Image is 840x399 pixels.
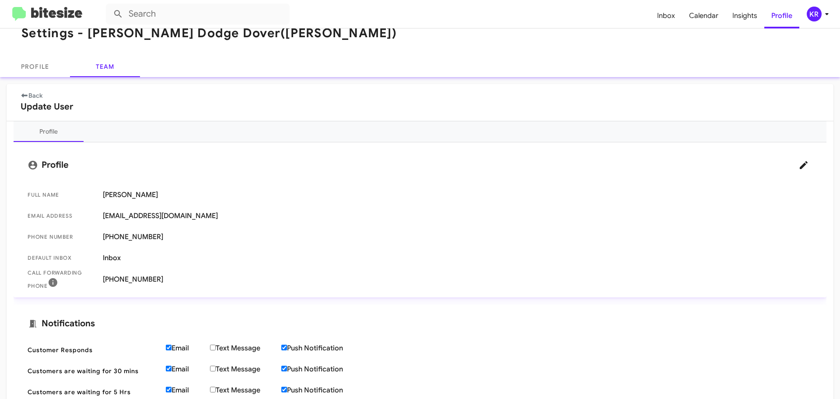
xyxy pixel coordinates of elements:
[281,365,364,374] label: Push Notification
[21,26,397,40] h1: Settings - [PERSON_NAME] Dodge Dover
[281,386,364,395] label: Push Notification
[210,365,281,374] label: Text Message
[281,344,364,353] label: Push Notification
[210,386,281,395] label: Text Message
[21,92,42,99] a: Back
[280,25,397,41] span: ([PERSON_NAME])
[28,367,159,375] span: Customers are waiting for 30 mins
[39,127,58,136] div: Profile
[210,387,216,392] input: Text Message
[103,191,812,199] span: [PERSON_NAME]
[799,7,830,21] button: KR
[28,254,96,262] span: Default Inbox
[103,212,812,220] span: [EMAIL_ADDRESS][DOMAIN_NAME]
[682,3,725,28] a: Calendar
[281,366,287,371] input: Push Notification
[103,275,812,284] span: [PHONE_NUMBER]
[28,212,96,220] span: Email Address
[103,254,812,262] span: Inbox
[166,366,171,371] input: Email
[70,56,140,77] a: Team
[106,4,290,25] input: Search
[28,388,159,396] span: Customers are waiting for 5 Hrs
[210,345,216,350] input: Text Message
[650,3,682,28] a: Inbox
[103,233,812,241] span: [PHONE_NUMBER]
[21,100,819,114] h2: Update User
[210,366,216,371] input: Text Message
[166,345,171,350] input: Email
[28,233,96,241] span: Phone number
[281,345,287,350] input: Push Notification
[28,318,812,329] mat-card-title: Notifications
[28,346,159,354] span: Customer Responds
[166,344,210,353] label: Email
[28,268,96,290] span: Call Forwarding Phone
[166,386,210,395] label: Email
[807,7,822,21] div: KR
[281,387,287,392] input: Push Notification
[764,3,799,28] a: Profile
[210,344,281,353] label: Text Message
[166,365,210,374] label: Email
[28,156,812,174] mat-card-title: Profile
[725,3,764,28] a: Insights
[166,387,171,392] input: Email
[28,191,96,199] span: Full Name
